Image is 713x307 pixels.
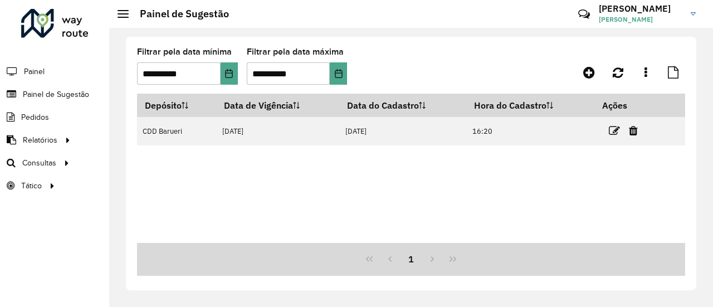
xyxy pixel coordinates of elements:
button: Choose Date [221,62,238,85]
button: 1 [401,248,422,270]
td: CDD Barueri [137,117,217,145]
a: Excluir [629,123,638,138]
th: Ações [594,94,661,117]
td: [DATE] [217,117,340,145]
td: 16:20 [467,117,594,145]
span: Tático [21,180,42,192]
label: Filtrar pela data mínima [137,45,232,59]
h3: [PERSON_NAME] [599,3,682,14]
th: Hora do Cadastro [467,94,594,117]
span: Painel de Sugestão [23,89,89,100]
a: Editar [609,123,620,138]
label: Filtrar pela data máxima [247,45,344,59]
button: Choose Date [330,62,347,85]
h2: Painel de Sugestão [129,8,229,20]
a: Contato Rápido [572,2,596,26]
span: Pedidos [21,111,49,123]
span: Consultas [22,157,56,169]
span: [PERSON_NAME] [599,14,682,25]
th: Depósito [137,94,217,117]
span: Relatórios [23,134,57,146]
span: Painel [24,66,45,77]
th: Data de Vigência [217,94,340,117]
td: [DATE] [340,117,467,145]
th: Data do Cadastro [340,94,467,117]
